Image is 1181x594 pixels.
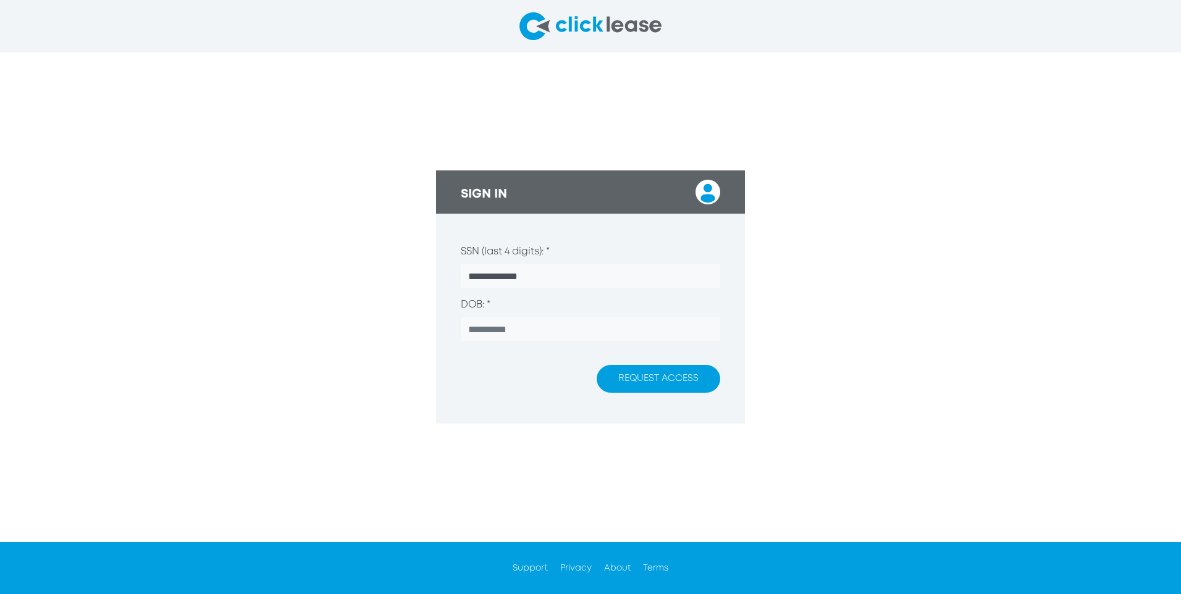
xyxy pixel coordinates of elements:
label: SSN (last 4 digits): * [461,245,550,259]
img: login user [696,180,720,204]
h3: SIGN IN [461,187,507,202]
a: Support [513,564,548,572]
label: DOB: * [461,298,490,312]
img: clicklease logo [519,12,662,40]
a: Privacy [560,564,592,572]
a: Terms [643,564,668,572]
a: About [604,564,631,572]
button: REQUEST ACCESS [597,365,720,393]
